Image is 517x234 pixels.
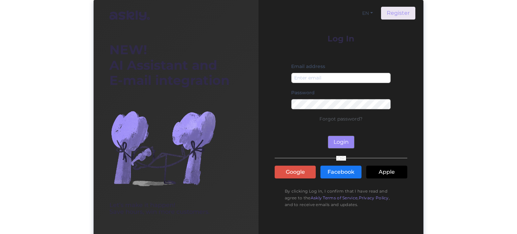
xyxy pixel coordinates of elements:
button: Login [328,136,354,148]
img: Askly [109,7,150,24]
img: bg-askly [109,94,217,202]
button: EN [359,8,376,18]
div: Let’s make it happen! Save hours, win more customers. [109,202,230,215]
a: Askly Terms of Service [311,195,358,200]
span: OR [336,156,346,161]
a: Register [381,7,415,20]
p: Log In [275,34,407,43]
p: By clicking Log In, I confirm that I have read and agree to the , , and to receive emails and upd... [275,185,407,211]
a: Google [275,166,316,178]
a: Forgot password? [319,116,363,122]
a: Apple [366,166,407,178]
label: Email address [291,63,325,70]
a: Privacy Policy [359,195,389,200]
a: Facebook [320,166,361,178]
input: Enter email [291,73,391,83]
div: AI Assistant and E-mail integration [109,42,230,88]
label: Password [291,89,315,96]
b: NEW! [109,42,147,58]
